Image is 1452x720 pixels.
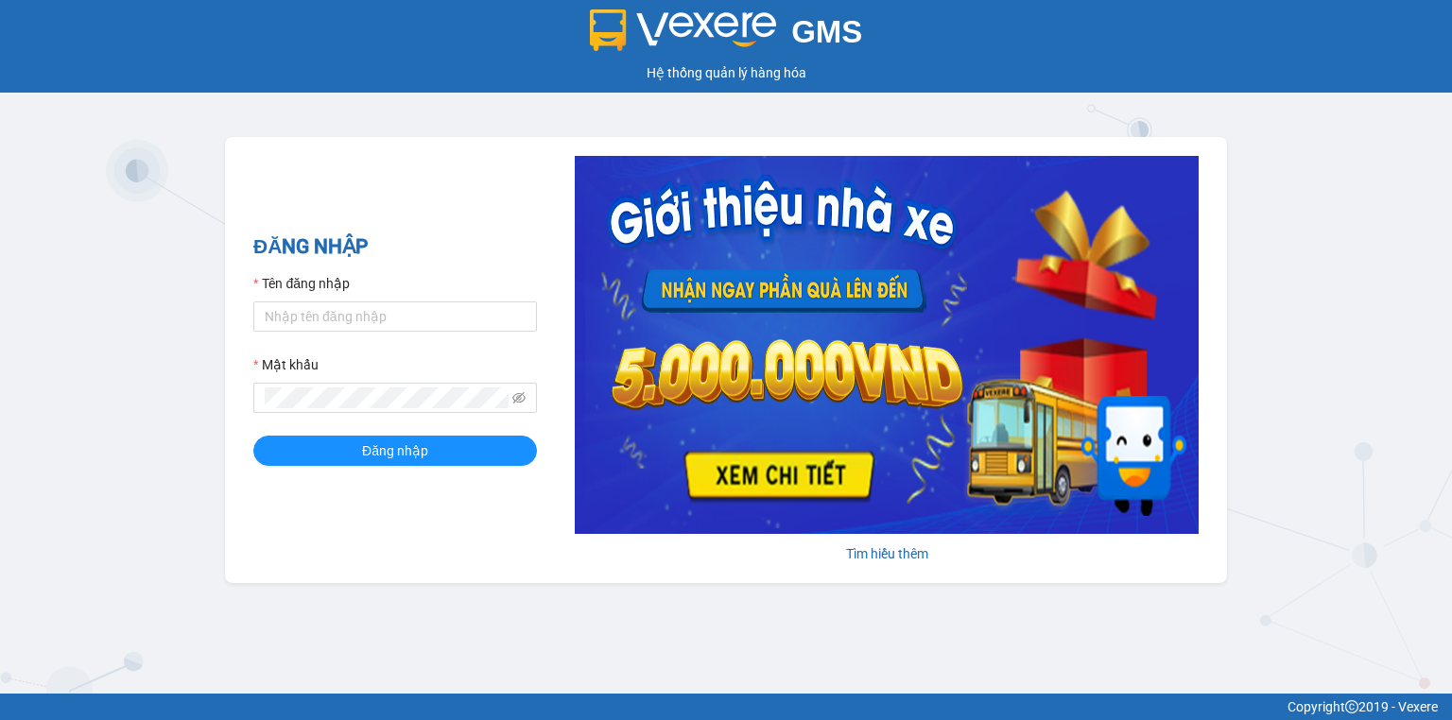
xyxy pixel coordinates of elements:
span: eye-invisible [512,391,526,404]
input: Mật khẩu [265,387,509,408]
div: Tìm hiểu thêm [575,543,1199,564]
span: copyright [1345,700,1358,713]
label: Tên đăng nhập [253,273,350,294]
div: Copyright 2019 - Vexere [14,696,1438,717]
span: Đăng nhập [362,440,428,461]
img: banner-0 [575,156,1199,534]
label: Mật khẩu [253,354,319,375]
input: Tên đăng nhập [253,301,537,332]
img: logo 2 [590,9,777,51]
div: Hệ thống quản lý hàng hóa [5,62,1447,83]
span: GMS [791,14,862,49]
a: GMS [590,28,863,43]
h2: ĐĂNG NHẬP [253,231,537,263]
button: Đăng nhập [253,436,537,466]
